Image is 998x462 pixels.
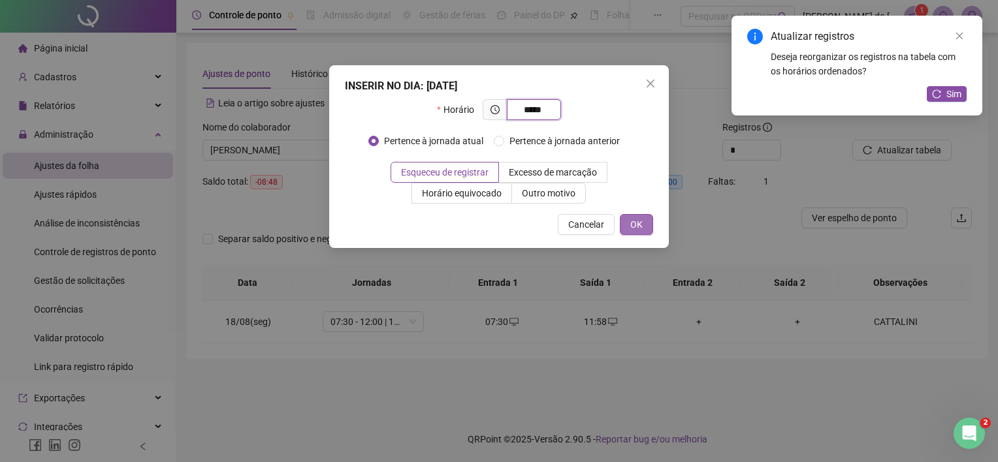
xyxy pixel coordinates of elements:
[437,99,482,120] label: Horário
[630,217,643,232] span: OK
[952,29,967,43] a: Close
[645,78,656,89] span: close
[747,29,763,44] span: info-circle
[504,134,625,148] span: Pertence à jornada anterior
[954,418,985,449] iframe: Intercom live chat
[771,50,967,78] div: Deseja reorganizar os registros na tabela com os horários ordenados?
[558,214,615,235] button: Cancelar
[568,217,604,232] span: Cancelar
[491,105,500,114] span: clock-circle
[955,31,964,40] span: close
[509,167,597,177] span: Excesso de marcação
[980,418,991,428] span: 2
[345,78,653,94] div: INSERIR NO DIA : [DATE]
[640,73,661,94] button: Close
[620,214,653,235] button: OK
[422,188,502,198] span: Horário equivocado
[401,167,489,177] span: Esqueceu de registrar
[522,188,575,198] span: Outro motivo
[946,87,961,101] span: Sim
[379,134,489,148] span: Pertence à jornada atual
[932,89,941,99] span: reload
[927,86,967,102] button: Sim
[771,29,967,44] div: Atualizar registros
